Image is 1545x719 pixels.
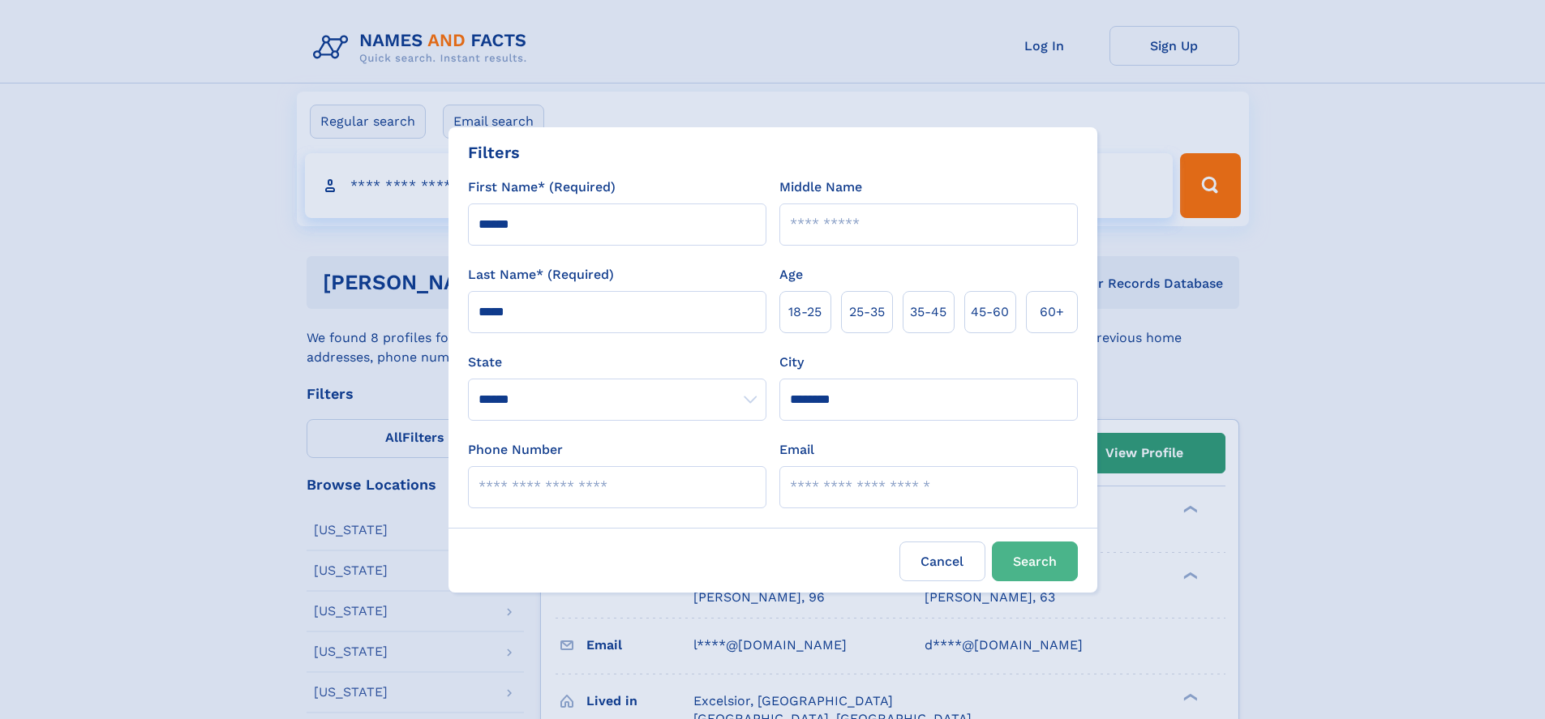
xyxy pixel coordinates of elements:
[468,440,563,460] label: Phone Number
[849,302,885,322] span: 25‑35
[779,353,804,372] label: City
[468,265,614,285] label: Last Name* (Required)
[779,178,862,197] label: Middle Name
[910,302,946,322] span: 35‑45
[788,302,822,322] span: 18‑25
[1040,302,1064,322] span: 60+
[468,178,616,197] label: First Name* (Required)
[468,140,520,165] div: Filters
[468,353,766,372] label: State
[992,541,1078,581] button: Search
[899,541,985,581] label: Cancel
[971,302,1009,322] span: 45‑60
[779,265,803,285] label: Age
[779,440,814,460] label: Email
